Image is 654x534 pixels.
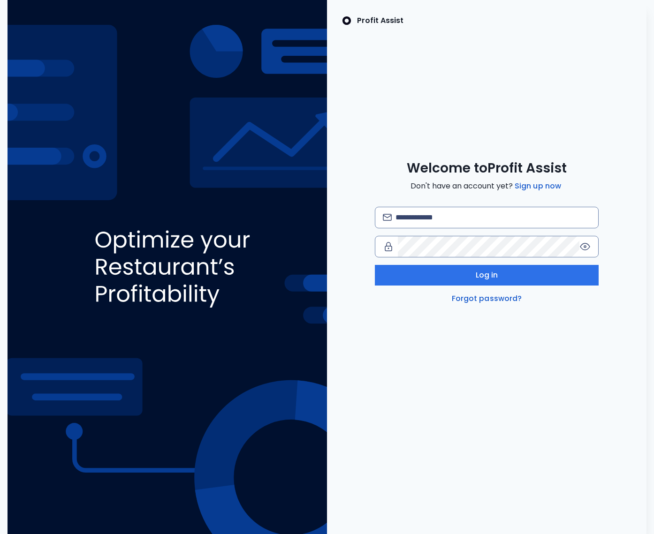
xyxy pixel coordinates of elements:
a: Forgot password? [450,293,524,304]
a: Sign up now [513,181,563,192]
span: Don't have an account yet? [411,181,563,192]
span: Welcome to Profit Assist [407,160,567,177]
img: email [383,214,392,221]
img: SpotOn Logo [342,15,351,26]
p: Profit Assist [357,15,403,26]
button: Log in [375,265,599,286]
span: Log in [476,270,498,281]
